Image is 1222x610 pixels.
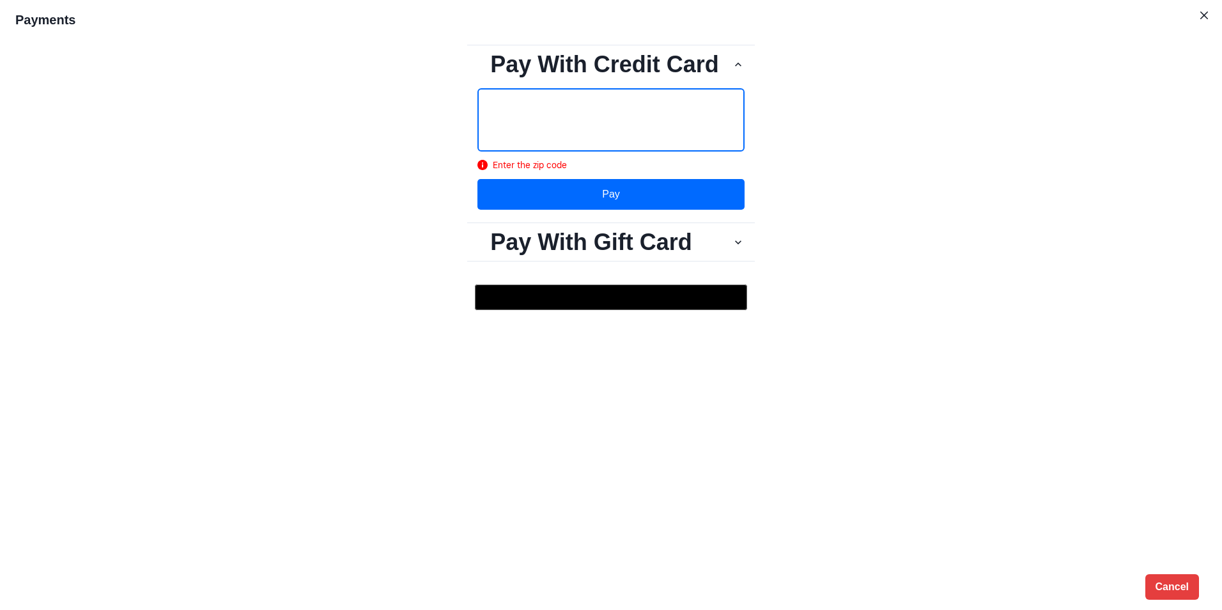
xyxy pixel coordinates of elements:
[475,285,747,310] button: Buy with GPay
[467,223,755,261] button: Pay With Gift Card
[467,45,755,322] div: Payment form
[477,179,745,210] button: Pay
[477,51,732,78] h2: Pay With Credit Card
[477,159,745,172] span: Enter the zip code
[1194,5,1214,26] button: Close
[467,45,755,83] button: Pay With Credit Card
[467,83,755,223] div: Pay With Credit Card
[477,228,732,256] h2: Pay With Gift Card
[478,89,744,151] iframe: Secure Credit Card Form
[1145,574,1199,600] button: Cancel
